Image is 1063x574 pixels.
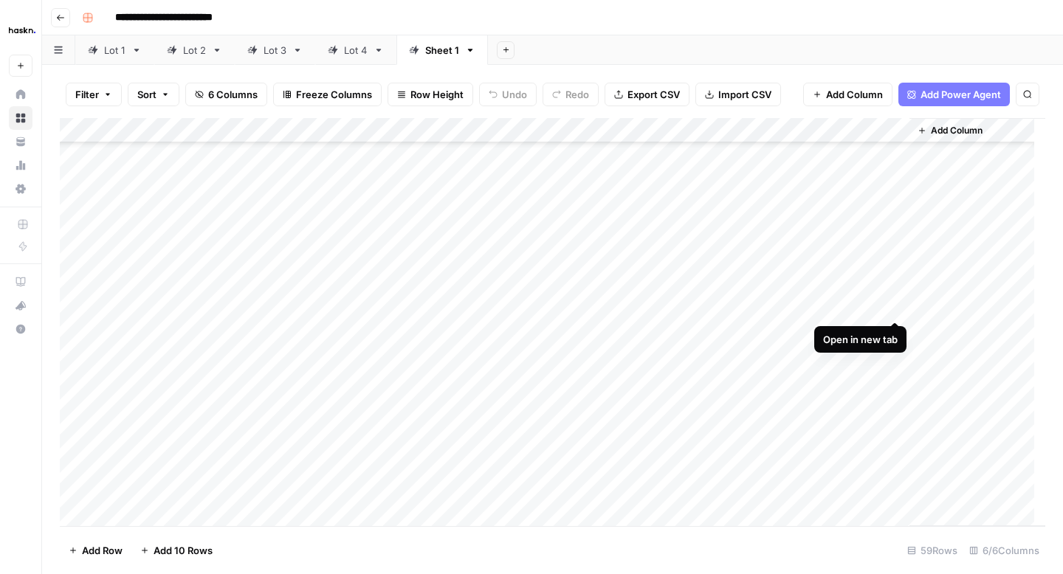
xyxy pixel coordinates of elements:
button: What's new? [9,294,32,317]
button: Undo [479,83,537,106]
button: 6 Columns [185,83,267,106]
img: Haskn Logo [9,17,35,44]
div: Lot 3 [264,43,286,58]
span: Sort [137,87,156,102]
div: Lot 4 [344,43,368,58]
a: Your Data [9,130,32,153]
a: Lot 4 [315,35,396,65]
span: Import CSV [718,87,771,102]
span: Redo [565,87,589,102]
div: Lot 1 [104,43,125,58]
a: AirOps Academy [9,270,32,294]
span: Add Column [826,87,883,102]
span: Export CSV [627,87,680,102]
button: Add Power Agent [898,83,1010,106]
a: Usage [9,153,32,177]
div: Sheet 1 [425,43,459,58]
button: Add Row [60,539,131,562]
a: Lot 2 [154,35,235,65]
span: Add 10 Rows [154,543,213,558]
a: Browse [9,106,32,130]
div: Open in new tab [823,332,898,347]
div: Lot 2 [183,43,206,58]
div: 59 Rows [901,539,963,562]
div: 6/6 Columns [963,539,1045,562]
button: Help + Support [9,317,32,341]
a: Lot 1 [75,35,154,65]
span: Row Height [410,87,464,102]
button: Row Height [388,83,473,106]
span: Add Row [82,543,123,558]
button: Freeze Columns [273,83,382,106]
a: Sheet 1 [396,35,488,65]
span: Add Power Agent [921,87,1001,102]
button: Export CSV [605,83,689,106]
button: Redo [543,83,599,106]
button: Sort [128,83,179,106]
button: Import CSV [695,83,781,106]
span: 6 Columns [208,87,258,102]
span: Freeze Columns [296,87,372,102]
a: Home [9,83,32,106]
button: Add Column [803,83,892,106]
span: Undo [502,87,527,102]
button: Add Column [912,121,988,140]
button: Filter [66,83,122,106]
span: Filter [75,87,99,102]
span: Add Column [931,124,983,137]
button: Add 10 Rows [131,539,221,562]
div: What's new? [10,294,32,317]
button: Workspace: Haskn [9,12,32,49]
a: Settings [9,177,32,201]
a: Lot 3 [235,35,315,65]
